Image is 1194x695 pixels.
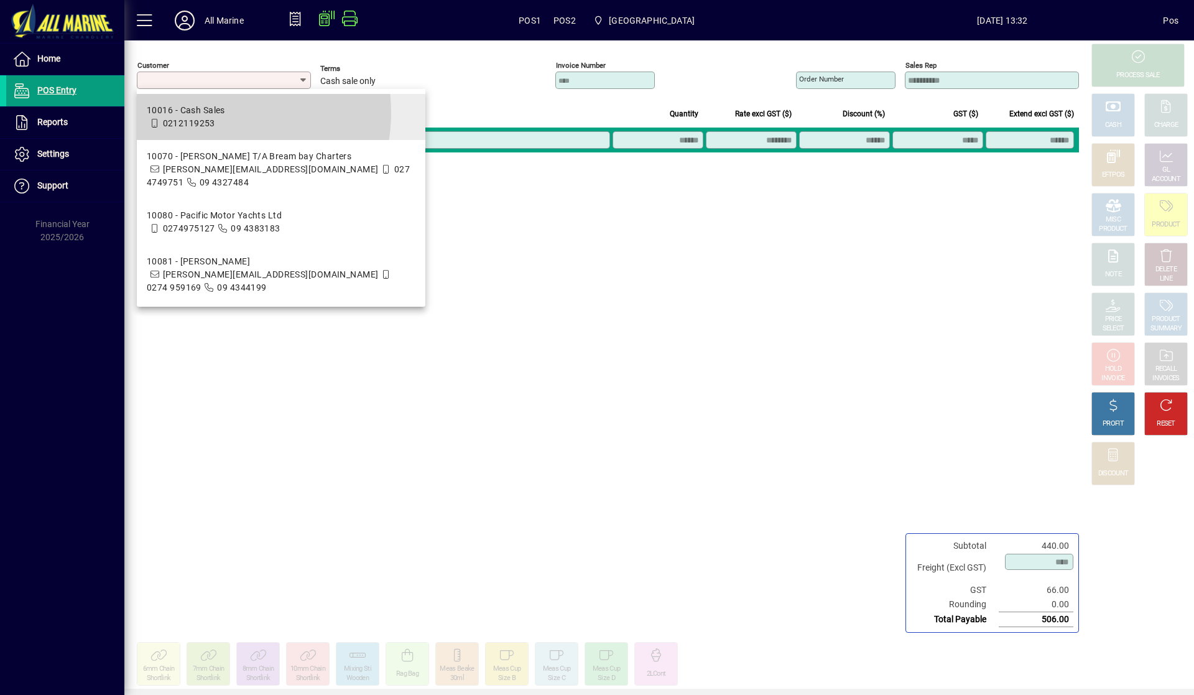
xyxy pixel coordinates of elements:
div: Shortlink [197,674,221,683]
div: 10080 - Pacific Motor Yachts Ltd [147,209,282,222]
div: ACCOUNT [1152,175,1180,184]
td: Freight (Excl GST) [911,553,999,583]
mat-option: 10081 - Bob Broome [137,245,425,304]
a: Home [6,44,124,75]
span: 09 4327484 [200,177,249,187]
span: Port Road [588,9,700,32]
td: 506.00 [999,612,1073,627]
div: Meas Cup [593,665,620,674]
div: CHARGE [1154,121,1178,130]
span: [PERSON_NAME][EMAIL_ADDRESS][DOMAIN_NAME] [163,164,379,174]
mat-label: Order number [799,75,844,83]
mat-option: 10080 - Pacific Motor Yachts Ltd [137,199,425,245]
mat-option: 10016 - Cash Sales [137,94,425,140]
span: 0274975127 [163,223,215,233]
div: 10016 - Cash Sales [147,104,225,117]
span: Cash sale only [320,77,376,86]
div: Mixing Sti [344,665,371,674]
a: Reports [6,107,124,138]
span: Home [37,54,60,63]
button: Profile [165,9,205,32]
div: PRODUCT [1152,220,1180,230]
a: Settings [6,139,124,170]
span: 09 4344199 [217,282,266,292]
td: 440.00 [999,539,1073,553]
span: Terms [320,65,395,73]
span: Extend excl GST ($) [1009,107,1074,121]
mat-option: 10109 - Diomedea Charters [137,304,425,363]
span: [GEOGRAPHIC_DATA] [609,11,695,30]
div: PRODUCT [1099,225,1127,234]
span: 0274 959169 [147,282,201,292]
div: Shortlink [296,674,320,683]
div: CASH [1105,121,1121,130]
span: [PERSON_NAME][EMAIL_ADDRESS][DOMAIN_NAME] [163,269,379,279]
div: RECALL [1155,365,1177,374]
div: PROFIT [1103,419,1124,429]
div: PRICE [1105,315,1122,324]
td: Rounding [911,597,999,612]
div: INVOICES [1152,374,1179,383]
span: Quantity [670,107,698,121]
td: 66.00 [999,583,1073,597]
div: 10070 - [PERSON_NAME] T/A Bream bay Charters [147,150,415,163]
span: Rate excl GST ($) [735,107,792,121]
div: Shortlink [147,674,171,683]
span: 0212119253 [163,118,215,128]
span: POS1 [519,11,541,30]
span: Discount (%) [843,107,885,121]
div: 10081 - [PERSON_NAME] [147,255,415,268]
mat-option: 10070 - Steve Martinovich T/A Bream bay Charters [137,140,425,199]
div: Size D [598,674,615,683]
mat-label: Customer [137,61,169,70]
td: 0.00 [999,597,1073,612]
div: Meas Cup [543,665,570,674]
div: Meas Cup [493,665,521,674]
div: SUMMARY [1150,324,1182,334]
div: Size B [498,674,516,683]
div: MISC [1106,215,1121,225]
div: LINE [1160,274,1172,284]
span: Support [37,180,68,190]
a: Support [6,170,124,202]
span: POS2 [553,11,576,30]
td: Total Payable [911,612,999,627]
div: 7mm Chain [193,665,224,674]
div: All Marine [205,11,244,30]
div: Wooden [346,674,369,683]
div: SELECT [1103,324,1124,334]
div: PROCESS SALE [1116,71,1160,80]
div: DISCOUNT [1098,469,1128,478]
div: Shortlink [246,674,271,683]
td: Subtotal [911,539,999,553]
span: Settings [37,149,69,159]
div: NOTE [1105,270,1121,279]
span: [DATE] 13:32 [841,11,1163,30]
div: PRODUCT [1152,315,1180,324]
div: Size C [548,674,565,683]
span: Reports [37,117,68,127]
div: 6mm Chain [143,665,175,674]
div: 10mm Chain [290,665,325,674]
div: Pos [1163,11,1178,30]
div: Rag Bag [396,669,419,679]
mat-label: Sales rep [905,61,937,70]
span: GST ($) [953,107,978,121]
div: DELETE [1155,265,1177,274]
div: EFTPOS [1102,170,1125,180]
div: INVOICE [1101,374,1124,383]
td: GST [911,583,999,597]
div: Meas Beake [440,665,474,674]
span: POS Entry [37,85,76,95]
div: HOLD [1105,365,1121,374]
mat-label: Invoice number [556,61,606,70]
div: GL [1162,166,1170,175]
div: 2LCont [647,669,666,679]
span: 09 4383183 [231,223,280,233]
div: 30ml [450,674,464,683]
div: 8mm Chain [243,665,274,674]
div: RESET [1157,419,1175,429]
